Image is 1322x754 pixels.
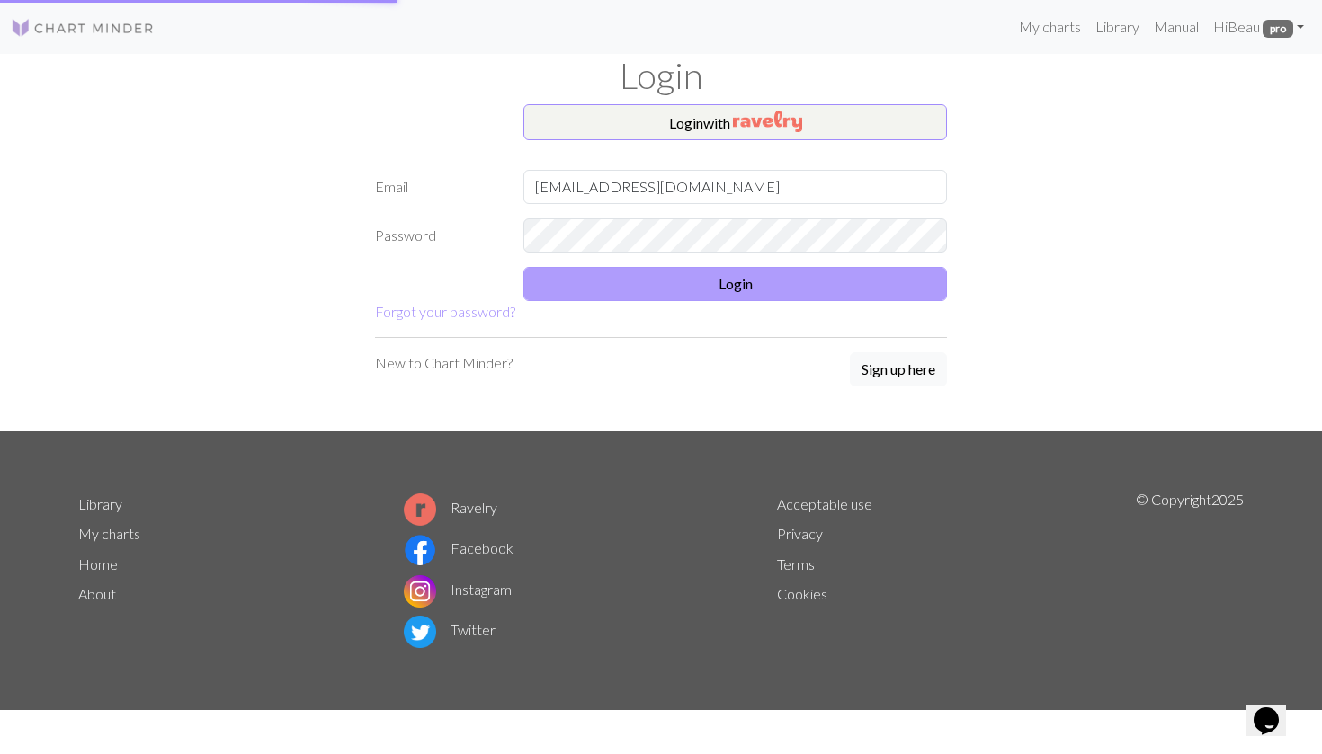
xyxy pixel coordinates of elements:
a: Facebook [404,539,514,556]
img: Facebook logo [404,534,436,566]
iframe: chat widget [1246,682,1304,736]
a: Privacy [777,525,823,542]
img: Ravelry logo [404,493,436,526]
a: Home [78,555,118,572]
h1: Login [67,54,1255,97]
a: My charts [78,525,140,542]
img: Instagram logo [404,575,436,608]
a: Twitter [404,621,496,638]
a: Acceptable use [777,495,872,512]
a: Terms [777,555,815,572]
img: Logo [11,17,155,39]
label: Password [364,218,513,253]
button: Sign up here [850,352,947,386]
p: © Copyright 2025 [1136,489,1244,652]
a: About [78,585,116,602]
a: Library [78,495,122,512]
a: My charts [1012,9,1088,45]
label: Email [364,170,513,204]
img: Twitter logo [404,616,436,648]
a: Cookies [777,585,827,602]
a: Forgot your password? [375,303,515,320]
button: Loginwith [523,104,947,140]
a: HiBeau pro [1206,9,1311,45]
button: Login [523,267,947,301]
span: pro [1263,20,1293,38]
a: Library [1088,9,1147,45]
a: Sign up here [850,352,947,388]
a: Instagram [404,581,512,598]
a: Manual [1147,9,1206,45]
p: New to Chart Minder? [375,352,513,374]
img: Ravelry [733,111,802,132]
a: Ravelry [404,499,497,516]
